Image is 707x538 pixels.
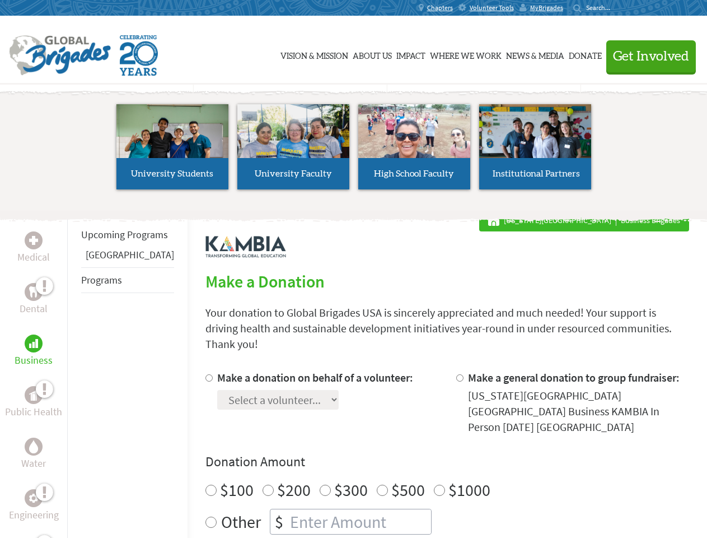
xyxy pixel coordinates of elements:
[374,169,454,178] span: High School Faculty
[468,370,680,384] label: Make a general donation to group fundraiser:
[493,169,580,178] span: Institutional Partners
[29,494,38,503] img: Engineering
[427,3,453,12] span: Chapters
[29,286,38,297] img: Dental
[15,335,53,368] a: BusinessBusiness
[358,104,470,189] a: High School Faculty
[205,236,286,258] img: logo-kambia.png
[9,507,59,523] p: Engineering
[468,388,689,435] div: [US_STATE][GEOGRAPHIC_DATA] [GEOGRAPHIC_DATA] Business KAMBIA In Person [DATE] [GEOGRAPHIC_DATA]
[353,26,392,82] a: About Us
[506,26,564,82] a: News & Media
[21,438,46,471] a: WaterWater
[9,35,111,76] img: Global Brigades Logo
[21,456,46,471] p: Water
[86,248,174,261] a: [GEOGRAPHIC_DATA]
[255,169,332,178] span: University Faculty
[116,104,228,189] a: University Students
[221,509,261,535] label: Other
[17,231,50,265] a: MedicalMedical
[15,353,53,368] p: Business
[358,104,470,159] img: menu_brigades_submenu_3.jpg
[29,440,38,453] img: Water
[237,104,349,179] img: menu_brigades_submenu_2.jpg
[569,26,602,82] a: Donate
[613,50,689,63] span: Get Involved
[220,479,254,500] label: $100
[479,104,591,179] img: menu_brigades_submenu_4.jpg
[5,386,62,420] a: Public HealthPublic Health
[217,370,413,384] label: Make a donation on behalf of a volunteer:
[430,26,502,82] a: Where We Work
[9,489,59,523] a: EngineeringEngineering
[5,404,62,420] p: Public Health
[270,509,288,534] div: $
[81,228,168,241] a: Upcoming Programs
[288,509,431,534] input: Enter Amount
[205,271,689,291] h2: Make a Donation
[479,104,591,189] a: Institutional Partners
[205,453,689,471] h4: Donation Amount
[29,389,38,401] img: Public Health
[470,3,514,12] span: Volunteer Tools
[530,3,563,12] span: MyBrigades
[81,267,174,293] li: Programs
[391,479,425,500] label: $500
[448,479,490,500] label: $1000
[25,489,43,507] div: Engineering
[17,249,50,265] p: Medical
[25,438,43,456] div: Water
[396,26,425,82] a: Impact
[237,104,349,189] a: University Faculty
[606,40,696,72] button: Get Involved
[20,301,48,317] p: Dental
[116,104,228,179] img: menu_brigades_submenu_1.jpg
[25,386,43,404] div: Public Health
[25,231,43,249] div: Medical
[131,169,213,178] span: University Students
[120,35,158,76] img: Global Brigades Celebrating 20 Years
[277,479,311,500] label: $200
[81,273,122,286] a: Programs
[205,305,689,352] p: Your donation to Global Brigades USA is sincerely appreciated and much needed! Your support is dr...
[586,3,618,12] input: Search...
[29,236,38,245] img: Medical
[20,283,48,317] a: DentalDental
[81,247,174,267] li: Panama
[25,335,43,353] div: Business
[81,222,174,247] li: Upcoming Programs
[29,339,38,348] img: Business
[334,479,368,500] label: $300
[25,283,43,301] div: Dental
[280,26,348,82] a: Vision & Mission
